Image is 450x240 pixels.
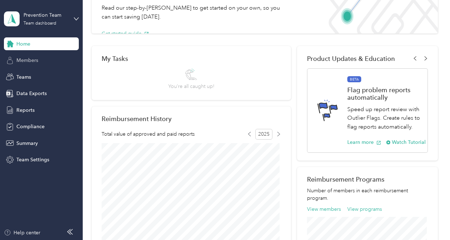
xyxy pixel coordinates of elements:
button: Learn more [347,139,381,146]
span: Home [16,40,30,48]
span: You’re all caught up! [168,83,214,90]
span: BETA [347,76,361,83]
p: Speed up report review with Outlier Flags. Create rules to flag reports automatically. [347,105,426,131]
button: Help center [4,229,40,236]
p: Read our step-by-[PERSON_NAME] to get started on your own, so you can start saving [DATE]. [102,4,286,21]
button: View members [307,205,341,213]
span: Reports [16,106,35,114]
button: Watch Tutorial [386,139,426,146]
span: Product Updates & Education [307,55,395,62]
h1: Flag problem reports automatically [347,86,426,101]
button: Get started guide [102,30,149,37]
span: 2025 [255,129,272,140]
button: View programs [347,205,382,213]
span: Teams [16,73,31,81]
div: Prevention Team [24,11,68,19]
h2: Reimbursement Programs [307,176,428,183]
span: Data Exports [16,90,47,97]
span: Compliance [16,123,45,130]
iframe: Everlance-gr Chat Button Frame [410,200,450,240]
h2: Reimbursement History [102,115,172,122]
span: Total value of approved and paid reports [102,130,195,138]
div: Team dashboard [24,21,56,26]
p: Number of members in each reimbursement program. [307,187,428,202]
div: My Tasks [102,55,281,62]
span: Team Settings [16,156,49,163]
span: Summary [16,140,38,147]
span: Members [16,57,38,64]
